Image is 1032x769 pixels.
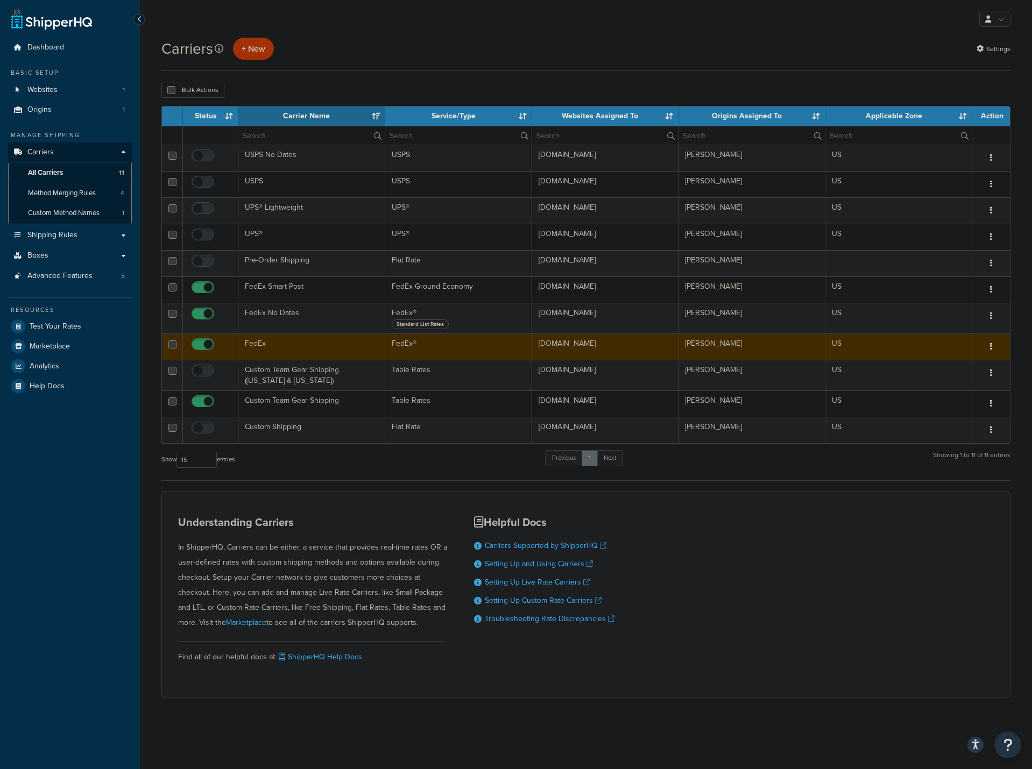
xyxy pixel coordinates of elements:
[825,417,972,443] td: US
[233,38,274,60] button: + New
[8,80,132,100] li: Websites
[678,145,825,171] td: [PERSON_NAME]
[385,106,532,126] th: Service/Type: activate to sort column ascending
[8,80,132,100] a: Websites 1
[238,417,385,443] td: Custom Shipping
[27,272,93,281] span: Advanced Features
[678,171,825,197] td: [PERSON_NAME]
[825,276,972,303] td: US
[678,126,825,145] input: Search
[8,131,132,140] div: Manage Shipping
[385,360,532,390] td: Table Rates
[485,540,606,551] a: Carriers Supported by ShipperHQ
[532,360,679,390] td: [DOMAIN_NAME]
[392,319,449,329] span: Standard List Rates
[532,171,679,197] td: [DOMAIN_NAME]
[385,171,532,197] td: USPS
[238,360,385,390] td: Custom Team Gear Shipping ([US_STATE] & [US_STATE])
[532,197,679,224] td: [DOMAIN_NAME]
[238,276,385,303] td: FedEx Smart Post
[485,595,602,606] a: Setting Up Custom Rate Carriers
[485,613,614,624] a: Troubleshooting Rate Discrepancies
[238,250,385,276] td: Pre-Order Shipping
[825,126,972,145] input: Search
[8,163,132,183] a: All Carriers 11
[532,224,679,250] td: [DOMAIN_NAME]
[597,450,623,466] a: Next
[30,382,65,391] span: Help Docs
[119,168,124,177] span: 11
[30,342,70,351] span: Marketplace
[238,171,385,197] td: USPS
[123,86,125,95] span: 1
[183,106,238,126] th: Status: activate to sort column ascending
[582,450,598,466] a: 1
[678,276,825,303] td: [PERSON_NAME]
[27,148,54,157] span: Carriers
[178,516,447,630] div: In ShipperHQ, Carriers can be either, a service that provides real-time rates OR a user-defined r...
[385,224,532,250] td: UPS®
[8,183,132,203] a: Method Merging Rules 4
[825,145,972,171] td: US
[11,8,92,30] a: ShipperHQ Home
[8,246,132,266] a: Boxes
[678,303,825,333] td: [PERSON_NAME]
[8,100,132,120] a: Origins 1
[825,224,972,250] td: US
[385,276,532,303] td: FedEx Ground Economy
[30,362,59,371] span: Analytics
[385,333,532,360] td: FedEx®
[977,41,1010,56] a: Settings
[825,106,972,126] th: Applicable Zone: activate to sort column ascending
[8,376,132,396] a: Help Docs
[485,558,593,569] a: Setting Up and Using Carriers
[825,390,972,417] td: US
[545,450,583,466] a: Previous
[825,333,972,360] td: US
[8,183,132,203] li: Method Merging Rules
[8,357,132,376] li: Analytics
[532,333,679,360] td: [DOMAIN_NAME]
[8,38,132,58] li: Dashboard
[8,203,132,223] li: Custom Method Names
[28,189,96,198] span: Method Merging Rules
[678,224,825,250] td: [PERSON_NAME]
[123,105,125,115] span: 1
[532,276,679,303] td: [DOMAIN_NAME]
[238,224,385,250] td: UPS®
[994,731,1021,758] button: Open Resource Center
[30,322,81,331] span: Test Your Rates
[161,82,224,98] button: Bulk Actions
[532,417,679,443] td: [DOMAIN_NAME]
[678,333,825,360] td: [PERSON_NAME]
[8,266,132,286] a: Advanced Features 5
[8,143,132,162] a: Carriers
[532,126,678,145] input: Search
[825,171,972,197] td: US
[8,203,132,223] a: Custom Method Names 1
[474,516,614,528] h3: Helpful Docs
[385,145,532,171] td: USPS
[972,106,1010,126] th: Action
[121,189,124,198] span: 4
[933,449,1010,472] div: Showing 1 to 11 of 11 entries
[825,303,972,333] td: US
[385,126,532,145] input: Search
[178,516,447,528] h3: Understanding Carriers
[121,272,125,281] span: 5
[178,641,447,665] div: Find all of our helpful docs at:
[8,337,132,356] li: Marketplace
[678,197,825,224] td: [PERSON_NAME]
[8,163,132,183] li: All Carriers
[825,197,972,224] td: US
[8,225,132,245] a: Shipping Rules
[238,145,385,171] td: USPS No Dates
[678,106,825,126] th: Origins Assigned To: activate to sort column ascending
[385,197,532,224] td: UPS®
[28,209,100,218] span: Custom Method Names
[8,68,132,77] div: Basic Setup
[27,231,77,240] span: Shipping Rules
[8,143,132,224] li: Carriers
